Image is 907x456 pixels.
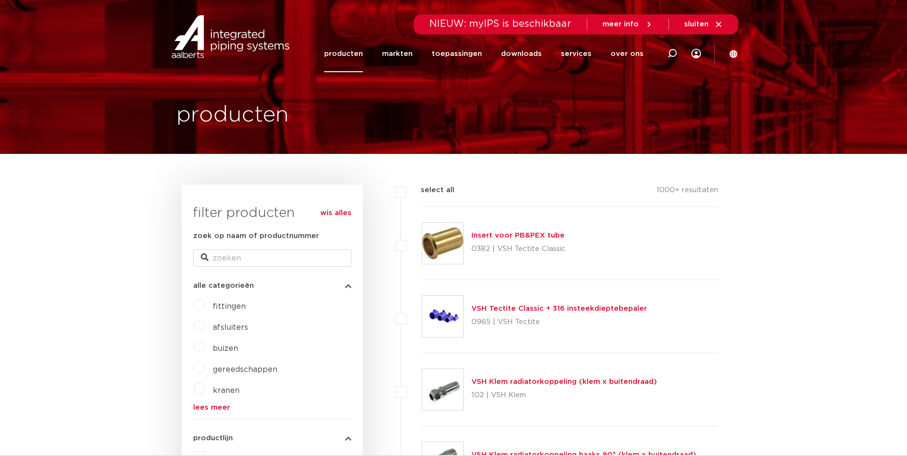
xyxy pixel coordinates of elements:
button: productlijn [193,434,351,442]
a: meer info [602,20,653,29]
a: kranen [213,387,240,394]
a: wis alles [320,207,351,219]
span: sluiten [684,21,709,28]
a: markten [382,35,413,72]
button: alle categorieën [193,282,351,289]
h3: filter producten [193,204,351,223]
span: alle categorieën [193,282,254,289]
a: toepassingen [432,35,482,72]
a: producten [324,35,363,72]
a: sluiten [684,20,723,29]
img: Thumbnail for VSH Klem radiatorkoppeling (klem x buitendraad) [422,369,463,410]
img: Thumbnail for Insert voor PB&PEX tube [422,223,463,264]
nav: Menu [324,35,644,72]
a: VSH Tectite Classic + 316 insteekdieptebepaler [471,305,647,312]
a: over ons [611,35,644,72]
span: productlijn [193,434,233,442]
a: Insert voor PB&PEX tube [471,232,565,239]
img: Thumbnail for VSH Tectite Classic + 316 insteekdieptebepaler [422,296,463,337]
a: services [561,35,591,72]
input: zoeken [193,250,351,267]
h1: producten [176,100,289,130]
span: meer info [602,21,639,28]
a: lees meer [193,404,351,411]
p: 0965 | VSH Tectite [471,315,647,330]
span: NIEUW: myIPS is beschikbaar [429,19,571,29]
a: buizen [213,345,238,352]
a: VSH Klem radiatorkoppeling (klem x buitendraad) [471,378,657,385]
a: fittingen [213,303,246,310]
p: 0382 | VSH Tectite Classic [471,241,566,257]
label: zoek op naam of productnummer [193,230,319,242]
label: select all [406,185,454,196]
a: afsluiters [213,324,248,331]
a: downloads [501,35,542,72]
a: gereedschappen [213,366,277,373]
p: 1000+ resultaten [656,185,718,199]
p: 102 | VSH Klem [471,388,657,403]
